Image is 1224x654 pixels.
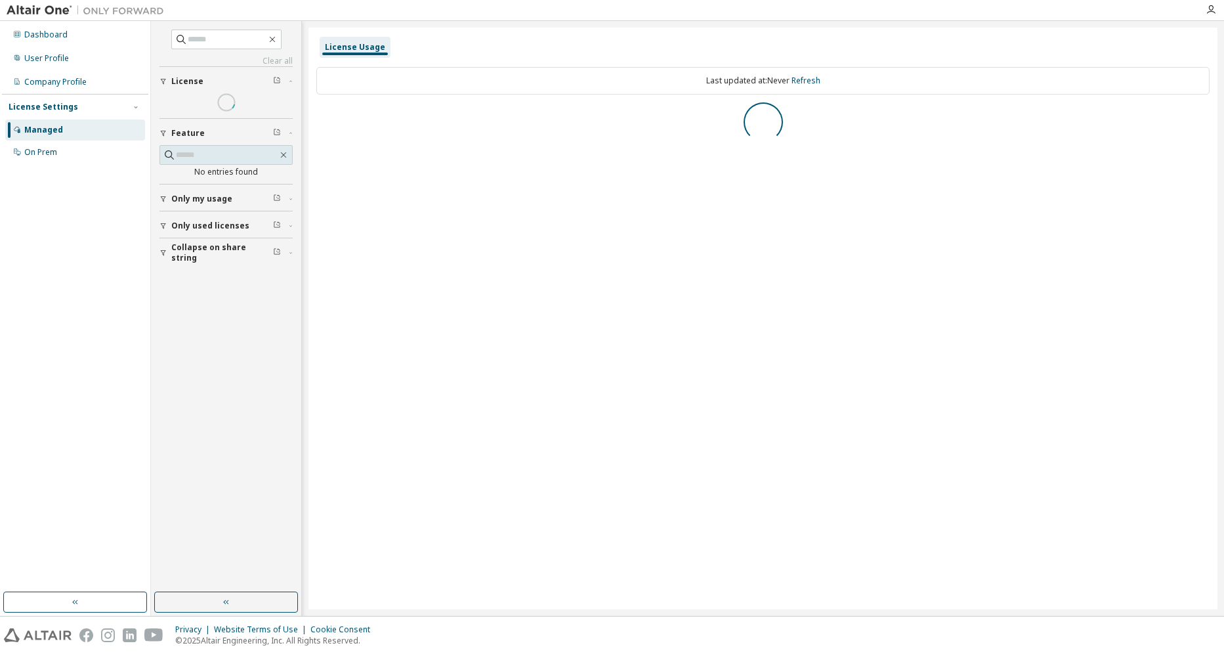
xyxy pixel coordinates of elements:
a: Clear all [159,56,293,66]
p: © 2025 Altair Engineering, Inc. All Rights Reserved. [175,635,378,646]
span: Clear filter [273,76,281,87]
div: Company Profile [24,77,87,87]
button: Only my usage [159,185,293,213]
div: Website Terms of Use [214,624,310,635]
button: Only used licenses [159,211,293,240]
span: Clear filter [273,221,281,231]
div: On Prem [24,147,57,158]
img: youtube.svg [144,628,163,642]
span: Only used licenses [171,221,249,231]
span: Collapse on share string [171,242,273,263]
div: Dashboard [24,30,68,40]
img: facebook.svg [79,628,93,642]
div: Privacy [175,624,214,635]
img: instagram.svg [101,628,115,642]
span: Clear filter [273,128,281,139]
span: Only my usage [171,194,232,204]
span: Clear filter [273,248,281,258]
img: Altair One [7,4,171,17]
div: Cookie Consent [310,624,378,635]
img: altair_logo.svg [4,628,72,642]
span: License [171,76,203,87]
span: Feature [171,128,205,139]
div: Managed [24,125,63,135]
a: Refresh [791,75,820,86]
button: Collapse on share string [159,238,293,267]
div: License Settings [9,102,78,112]
button: Feature [159,119,293,148]
div: No entries found [159,167,293,177]
div: User Profile [24,53,69,64]
button: License [159,67,293,96]
span: Clear filter [273,194,281,204]
div: License Usage [325,42,385,53]
img: linkedin.svg [123,628,137,642]
div: Last updated at: Never [316,67,1210,95]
